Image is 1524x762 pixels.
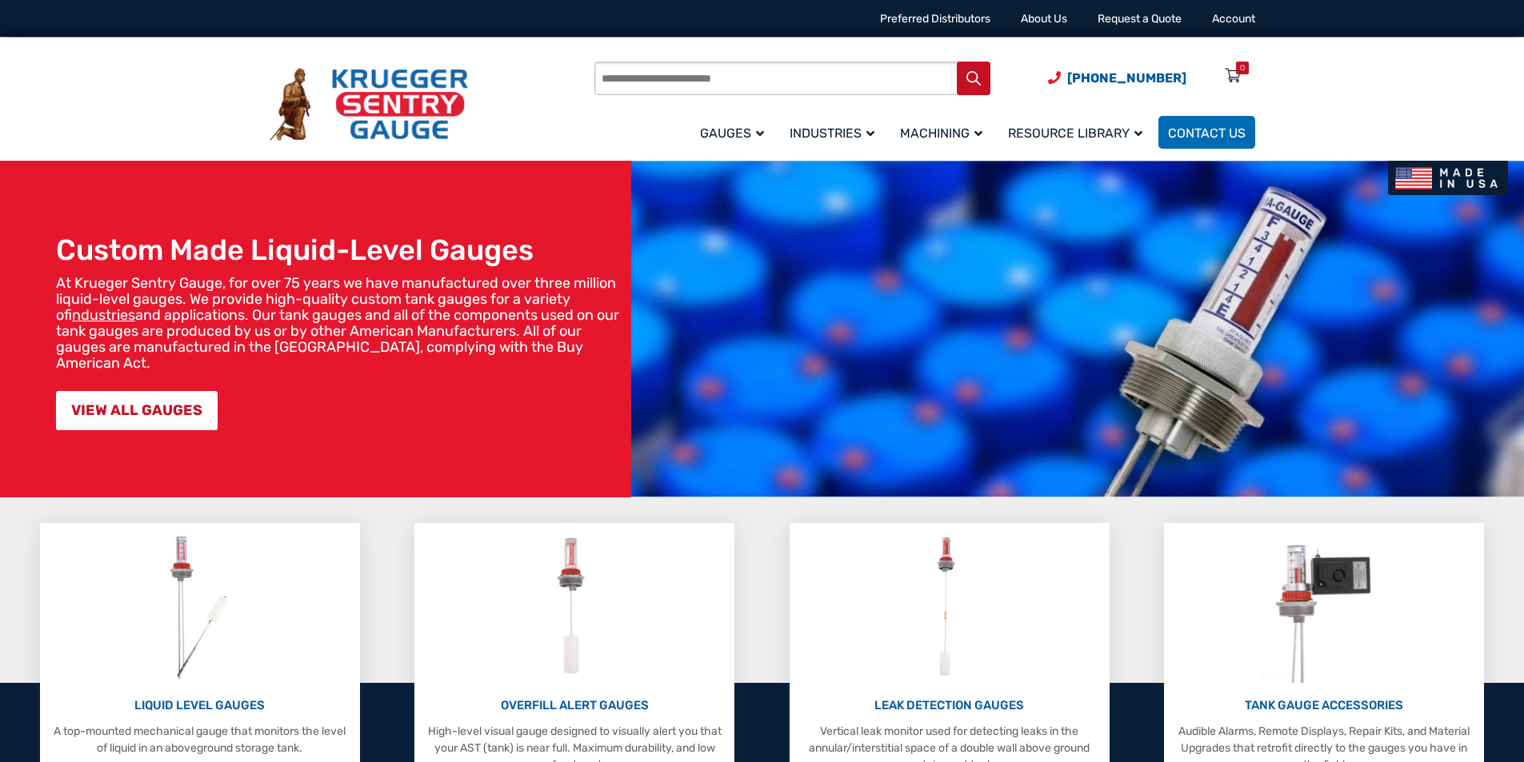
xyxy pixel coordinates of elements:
[422,696,726,715] p: OVERFILL ALERT GAUGES
[539,531,610,683] img: Overfill Alert Gauges
[1212,12,1255,26] a: Account
[900,126,982,141] span: Machining
[1048,68,1186,88] a: Phone Number (920) 434-8860
[1172,696,1476,715] p: TANK GAUGE ACCESSORIES
[1098,12,1182,26] a: Request a Quote
[880,12,990,26] a: Preferred Distributors
[1008,126,1142,141] span: Resource Library
[1388,161,1508,195] img: Made In USA
[56,391,218,430] a: VIEW ALL GAUGES
[270,68,468,142] img: Krueger Sentry Gauge
[48,696,352,715] p: LIQUID LEVEL GAUGES
[1158,116,1255,149] a: Contact Us
[56,275,623,371] p: At Krueger Sentry Gauge, for over 75 years we have manufactured over three million liquid-level g...
[690,114,780,151] a: Gauges
[790,126,874,141] span: Industries
[700,126,764,141] span: Gauges
[72,306,135,324] a: industries
[1067,70,1186,86] span: [PHONE_NUMBER]
[56,233,623,267] h1: Custom Made Liquid-Level Gauges
[1240,62,1245,74] div: 0
[918,531,981,683] img: Leak Detection Gauges
[1260,531,1389,683] img: Tank Gauge Accessories
[890,114,998,151] a: Machining
[798,696,1102,715] p: LEAK DETECTION GAUGES
[780,114,890,151] a: Industries
[48,723,352,756] p: A top-mounted mechanical gauge that monitors the level of liquid in an aboveground storage tank.
[157,531,242,683] img: Liquid Level Gauges
[998,114,1158,151] a: Resource Library
[1168,126,1246,141] span: Contact Us
[1021,12,1067,26] a: About Us
[631,161,1524,497] img: bg_hero_bannerksentry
